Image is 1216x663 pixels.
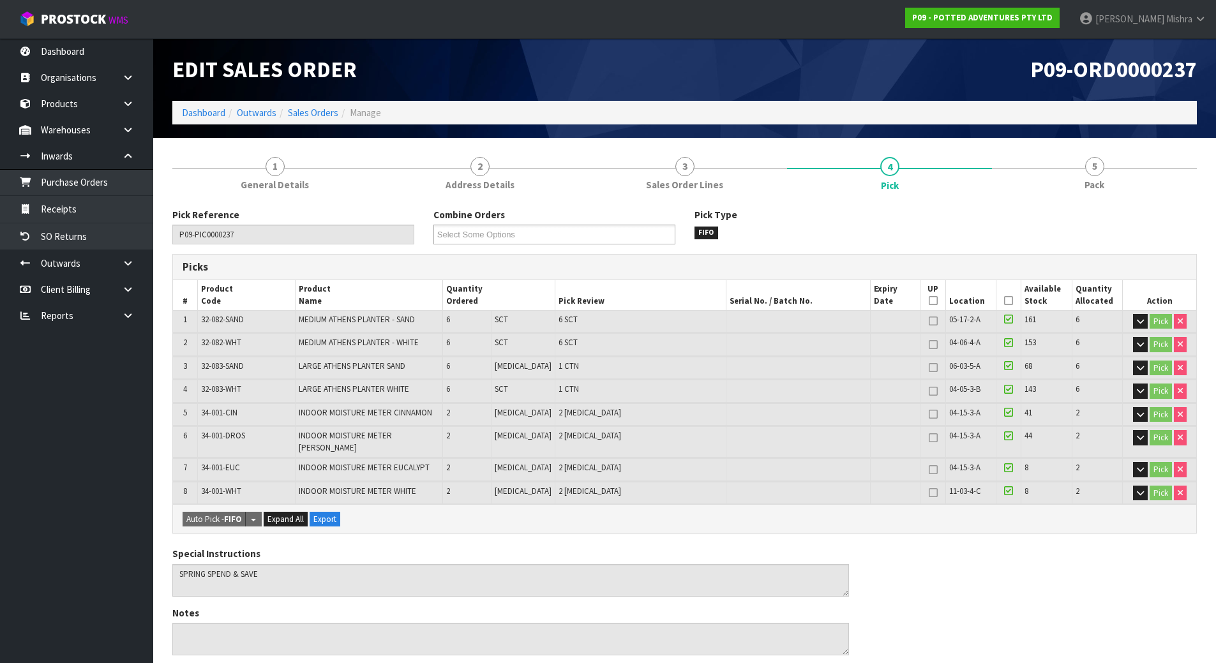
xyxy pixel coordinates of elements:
a: Sales Orders [288,107,338,119]
span: 34-001-CIN [201,407,237,418]
span: 44 [1025,430,1032,441]
span: MEDIUM ATHENS PLANTER - WHITE [299,337,419,348]
span: INDOOR MOISTURE METER EUCALYPT [299,462,430,473]
span: 34-001-WHT [201,486,241,496]
th: Quantity Allocated [1072,280,1122,310]
span: 2 [1076,462,1079,473]
span: 32-082-WHT [201,337,241,348]
span: Sales Order Lines [646,178,723,191]
span: General Details [241,178,309,191]
label: Pick Type [694,208,737,221]
span: 6 [1076,337,1079,348]
span: 6 [446,361,450,371]
span: INDOOR MOISTURE METER WHITE [299,486,416,496]
span: FIFO [694,227,719,239]
th: Action [1123,280,1196,310]
span: 2 [1076,407,1079,418]
a: Dashboard [182,107,225,119]
span: 6 [1076,314,1079,325]
span: 6 SCT [559,314,578,325]
span: 2 [MEDICAL_DATA] [559,486,621,496]
span: INDOOR MOISTURE METER CINNAMON [299,407,432,418]
span: 1 [183,314,187,325]
button: Pick [1150,314,1172,329]
span: SCT [495,337,508,348]
a: P09 - POTTED ADVENTURES PTY LTD [905,8,1060,28]
span: 2 [446,486,450,496]
label: Pick Reference [172,208,239,221]
button: Pick [1150,361,1172,376]
th: Quantity Ordered [443,280,555,310]
span: 04-15-3-A [949,407,980,418]
span: 5 [1085,157,1104,176]
button: Pick [1150,486,1172,501]
span: 2 [446,407,450,418]
th: Location [946,280,996,310]
span: 7 [183,462,187,473]
span: Manage [350,107,381,119]
span: 8 [1025,462,1028,473]
img: cube-alt.png [19,11,35,27]
span: Edit Sales Order [172,56,357,83]
span: 32-083-SAND [201,361,244,371]
span: Pack [1085,178,1104,191]
span: 5 [183,407,187,418]
span: 2 [446,430,450,441]
span: [PERSON_NAME] [1095,13,1164,25]
span: 1 [266,157,285,176]
button: Auto Pick -FIFO [183,512,246,527]
th: Product Code [198,280,296,310]
span: 34-001-EUC [201,462,240,473]
label: Combine Orders [433,208,505,221]
span: Pick [881,179,899,192]
span: Expand All [267,514,304,525]
span: 1 CTN [559,384,579,394]
strong: FIFO [224,514,242,525]
span: 6 [183,430,187,441]
span: 04-15-3-A [949,430,980,441]
label: Notes [172,606,199,620]
span: 32-082-SAND [201,314,244,325]
span: 2 [MEDICAL_DATA] [559,430,621,441]
a: Outwards [237,107,276,119]
span: 2 [MEDICAL_DATA] [559,462,621,473]
span: 2 [446,462,450,473]
span: 4 [880,157,899,176]
span: 8 [1025,486,1028,496]
span: 143 [1025,384,1036,394]
span: [MEDICAL_DATA] [495,407,552,418]
button: Export [310,512,340,527]
span: 161 [1025,314,1036,325]
button: Pick [1150,430,1172,445]
span: 2 [1076,486,1079,496]
th: Expiry Date [871,280,920,310]
th: UP [920,280,946,310]
button: Expand All [264,512,308,527]
span: 05-17-2-A [949,314,980,325]
span: 68 [1025,361,1032,371]
span: LARGE ATHENS PLANTER SAND [299,361,405,371]
span: 1 CTN [559,361,579,371]
span: Mishra [1166,13,1192,25]
th: Pick Review [555,280,726,310]
label: Special Instructions [172,547,260,560]
span: LARGE ATHENS PLANTER WHITE [299,384,409,394]
span: 6 [1076,384,1079,394]
span: 8 [183,486,187,496]
span: 3 [183,361,187,371]
span: [MEDICAL_DATA] [495,462,552,473]
span: P09-ORD0000237 [1030,56,1197,83]
span: 2 [MEDICAL_DATA] [559,407,621,418]
span: SCT [495,314,508,325]
span: 41 [1025,407,1032,418]
th: # [173,280,198,310]
span: 6 [446,314,450,325]
span: 04-05-3-B [949,384,980,394]
h3: Picks [183,261,675,273]
th: Available Stock [1021,280,1072,310]
button: Pick [1150,462,1172,477]
span: 6 [446,384,450,394]
span: MEDIUM ATHENS PLANTER - SAND [299,314,415,325]
span: 6 [1076,361,1079,371]
span: INDOOR MOISTURE METER [PERSON_NAME] [299,430,392,452]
